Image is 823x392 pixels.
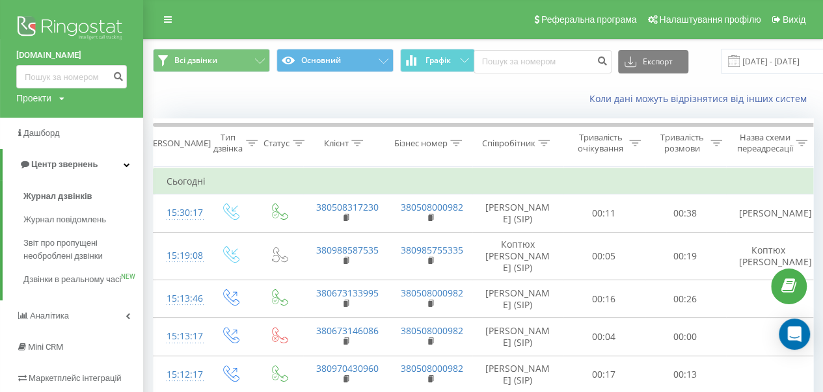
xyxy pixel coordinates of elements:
a: 380970430960 [316,362,379,374]
div: 15:13:46 [167,286,193,311]
div: 15:13:17 [167,324,193,349]
td: 00:19 [645,232,726,280]
td: [PERSON_NAME] (SIP) [472,318,563,356]
span: Дашборд [23,128,60,138]
div: Тривалість очікування [574,132,626,154]
button: Експорт [618,50,688,73]
a: 380508000982 [401,287,463,299]
button: Основний [277,49,394,72]
div: Бізнес номер [394,138,447,149]
td: 00:11 [563,194,645,232]
button: Графік [400,49,475,72]
div: Проекти [16,92,51,105]
a: 380508000982 [401,324,463,337]
div: Open Intercom Messenger [779,319,810,350]
span: Реферальна програма [541,14,637,25]
span: Дзвінки в реальному часі [23,273,121,286]
a: Журнал повідомлень [23,208,143,231]
span: Mini CRM [28,342,63,352]
span: Центр звернень [31,159,98,169]
div: 15:30:17 [167,200,193,226]
span: Графік [425,56,451,65]
div: 15:19:08 [167,243,193,268]
button: Всі дзвінки [153,49,270,72]
a: 380985755335 [401,244,463,256]
a: 380988587535 [316,244,379,256]
a: 380508317230 [316,201,379,213]
span: Вихід [783,14,805,25]
div: Тип дзвінка [213,132,243,154]
span: Журнал повідомлень [23,213,106,226]
td: [PERSON_NAME] (SIP) [472,280,563,318]
td: 00:05 [563,232,645,280]
a: Журнал дзвінків [23,185,143,208]
a: 380673133995 [316,287,379,299]
img: Ringostat logo [16,13,127,46]
div: 15:12:17 [167,362,193,387]
td: 00:00 [645,318,726,356]
td: 00:38 [645,194,726,232]
span: Журнал дзвінків [23,190,92,203]
input: Пошук за номером [16,65,127,88]
input: Пошук за номером [474,50,612,73]
a: Дзвінки в реальному часіNEW [23,268,143,291]
div: Співробітник [481,138,535,149]
td: Коптюх [PERSON_NAME] (SIP) [472,232,563,280]
span: Звіт про пропущені необроблені дзвінки [23,237,137,263]
a: 380673146086 [316,324,379,337]
a: 380508000982 [401,201,463,213]
span: Налаштування профілю [659,14,761,25]
a: Коли дані можуть відрізнятися вiд інших систем [589,92,813,105]
a: Центр звернень [3,149,143,180]
a: [DOMAIN_NAME] [16,49,127,62]
td: 00:04 [563,318,645,356]
div: Статус [263,138,290,149]
span: Аналiтика [30,311,69,320]
span: Всі дзвінки [174,55,217,66]
td: [PERSON_NAME] (SIP) [472,194,563,232]
td: [PERSON_NAME] [726,194,811,232]
td: Коптюх [PERSON_NAME] [726,232,811,280]
div: [PERSON_NAME] [145,138,211,149]
td: 00:16 [563,280,645,318]
span: Маркетплейс інтеграцій [29,373,122,383]
div: Назва схеми переадресації [736,132,792,154]
div: Клієнт [323,138,348,149]
a: Звіт про пропущені необроблені дзвінки [23,231,143,268]
td: 00:26 [645,280,726,318]
div: Тривалість розмови [656,132,707,154]
a: 380508000982 [401,362,463,374]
